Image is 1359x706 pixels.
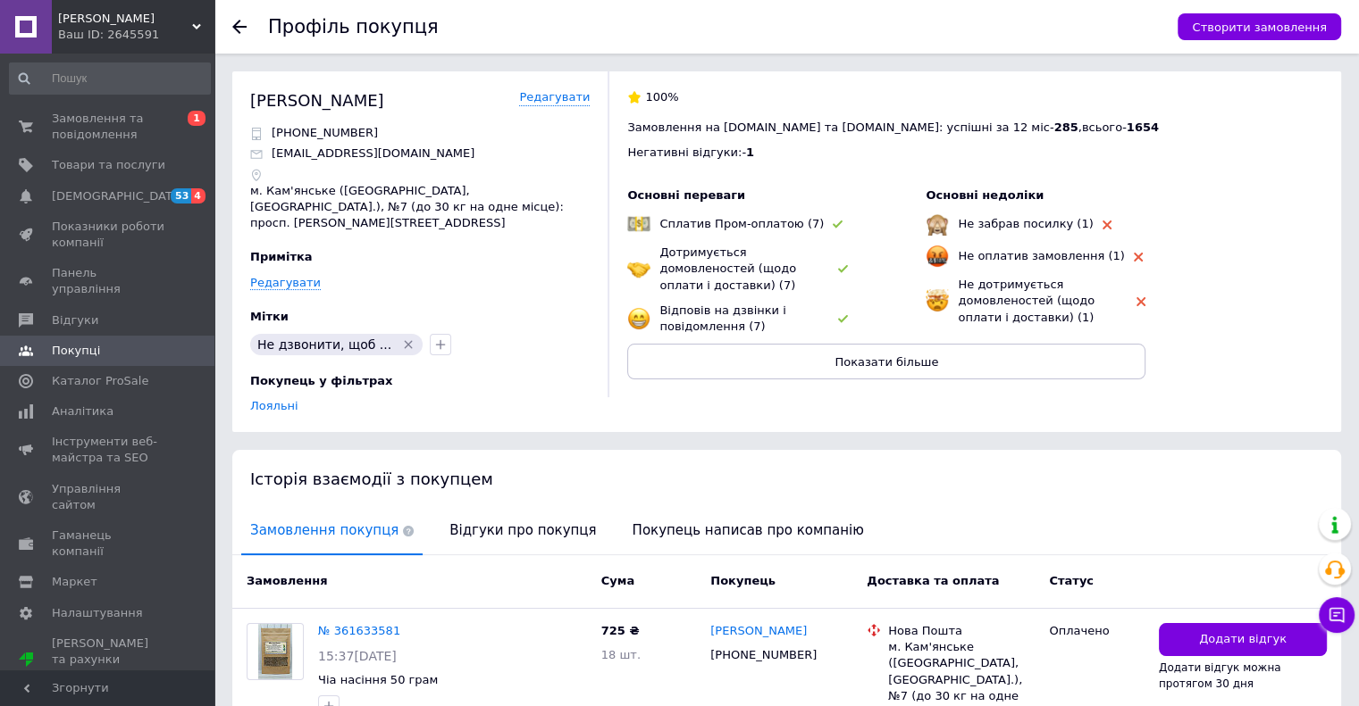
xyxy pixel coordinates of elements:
span: Хатина Травника [58,11,192,27]
a: Чіа насіння 50 грам [318,673,438,686]
img: Фото товару [258,624,291,679]
img: emoji [926,245,949,268]
span: Відгуки [52,312,98,328]
div: [PHONE_NUMBER] [707,644,820,667]
span: 1 [188,111,206,126]
button: Створити замовлення [1178,13,1341,40]
span: Аналітика [52,403,113,419]
span: Гаманець компанії [52,527,165,560]
button: Чат з покупцем [1319,597,1355,633]
span: Примітка [250,250,313,263]
span: 1 [746,145,754,159]
img: rating-tag-type [1103,220,1112,229]
span: Мітки [250,310,289,323]
div: Prom топ [52,668,165,684]
span: 15:37[DATE] [318,649,397,663]
span: Дотримується домовленостей (щодо оплати і доставки) (7) [659,245,796,291]
a: Редагувати [250,276,321,290]
span: 100% [645,90,678,104]
span: Покупець [710,574,776,587]
span: 4 [191,188,206,203]
a: Фото товару [247,623,304,680]
div: [PERSON_NAME] [250,89,384,112]
span: Відгуки про покупця [440,508,605,553]
span: Замовлення покупця [241,508,423,553]
img: emoji [926,289,949,312]
span: Інструменти веб-майстра та SEO [52,434,165,466]
span: Створити замовлення [1192,21,1327,34]
span: Сплатив Пром-оплатою (7) [659,217,824,230]
span: Основні переваги [627,188,745,202]
img: rating-tag-type [838,315,848,323]
span: Не забрав посилку (1) [958,217,1093,230]
span: Показати більше [835,355,938,369]
span: Негативні відгуки: - [627,145,746,159]
img: emoji [627,307,650,330]
span: [PERSON_NAME] та рахунки [52,635,165,685]
div: Нова Пошта [888,623,1035,639]
span: Маркет [52,574,97,590]
span: Додати відгук можна протягом 30 дня [1159,661,1281,690]
img: emoji [627,257,650,280]
span: 285 [1053,120,1078,134]
span: Основні недоліки [926,188,1044,202]
span: Доставка та оплата [867,574,999,587]
img: rating-tag-type [1134,253,1143,262]
span: 53 [171,188,191,203]
img: rating-tag-type [833,220,843,228]
a: № 361633581 [318,624,400,637]
span: [DEMOGRAPHIC_DATA] [52,188,184,204]
img: emoji [926,212,949,236]
span: Покупець написав про компанію [624,508,873,553]
span: Замовлення на [DOMAIN_NAME] та [DOMAIN_NAME]: успішні за 12 міс - , всього - [627,120,1159,134]
span: Каталог ProSale [52,373,148,389]
span: 1654 [1127,120,1159,134]
img: rating-tag-type [1137,297,1145,306]
div: Покупець у фільтрах [250,373,585,389]
h1: Профіль покупця [268,16,439,37]
img: emoji [627,212,650,236]
span: Товари та послуги [52,157,165,173]
span: 725 ₴ [601,624,640,637]
img: rating-tag-type [838,265,848,273]
span: Cума [601,574,634,587]
p: [PHONE_NUMBER] [272,125,378,141]
svg: Видалити мітку [401,337,415,352]
p: м. Кам'янське ([GEOGRAPHIC_DATA], [GEOGRAPHIC_DATA].), №7 (до 30 кг на одне місце): просп. [PERSO... [250,183,590,232]
p: [EMAIL_ADDRESS][DOMAIN_NAME] [272,145,474,162]
div: Ваш ID: 2645591 [58,27,214,43]
span: Налаштування [52,605,143,621]
a: [PERSON_NAME] [710,623,807,640]
span: Замовлення [247,574,327,587]
span: Статус [1049,574,1094,587]
button: Додати відгук [1159,623,1327,656]
div: Повернутися назад [232,20,247,34]
span: Не оплатив замовлення (1) [958,249,1124,262]
button: Показати більше [627,344,1145,379]
span: Замовлення та повідомлення [52,111,165,143]
a: Лояльні [250,399,298,412]
span: Покупці [52,343,100,359]
span: Показники роботи компанії [52,219,165,251]
span: Управління сайтом [52,481,165,513]
span: Відповів на дзвінки і повідомлення (7) [659,303,785,333]
a: Редагувати [519,89,590,106]
input: Пошук [9,62,211,95]
span: Історія взаємодії з покупцем [250,469,493,488]
div: Оплачено [1049,623,1145,639]
span: Не дзвонити, щоб ... [257,337,391,352]
span: 18 шт. [601,648,641,661]
span: Додати відгук [1199,631,1287,648]
span: Панель управління [52,265,165,297]
span: Не дотримується домовленостей (щодо оплати і доставки) (1) [958,278,1095,323]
